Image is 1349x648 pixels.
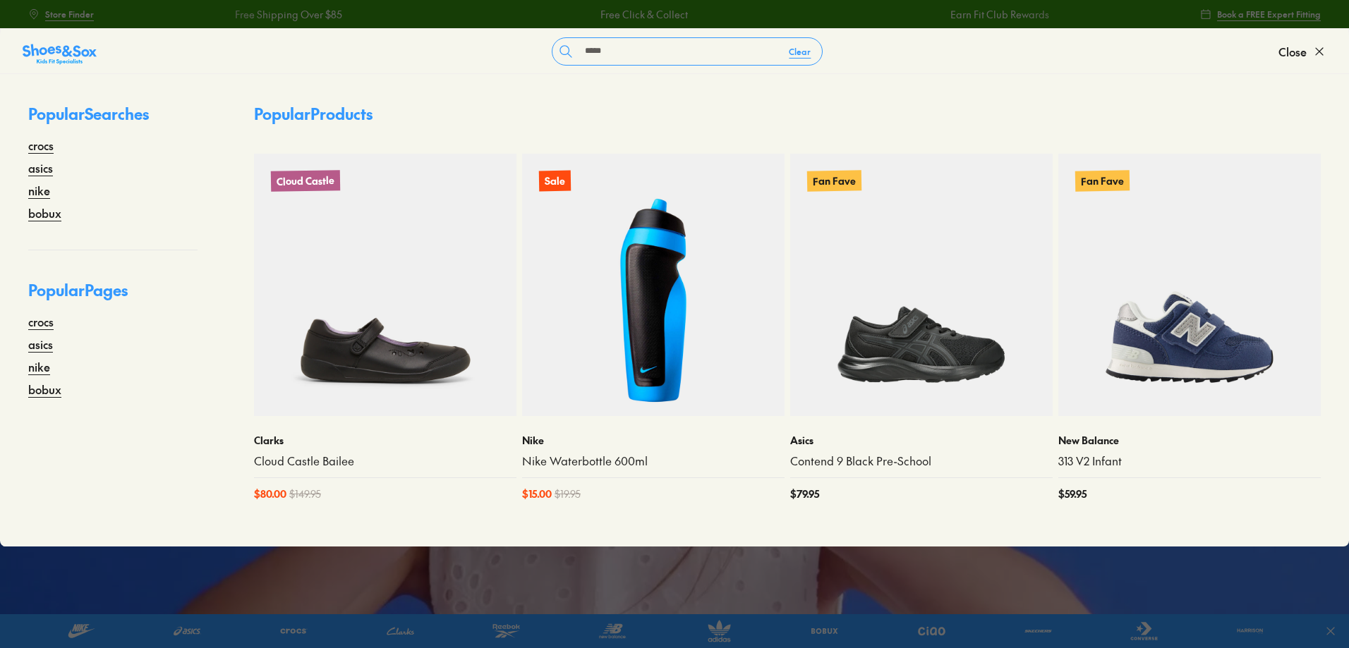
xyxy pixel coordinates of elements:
[1058,433,1321,448] p: New Balance
[23,43,97,66] img: SNS_Logo_Responsive.svg
[28,102,198,137] p: Popular Searches
[522,433,785,448] p: Nike
[778,39,822,64] button: Clear
[522,154,785,416] a: Sale
[254,487,286,501] span: $ 80.00
[45,8,94,20] span: Store Finder
[28,313,54,330] a: crocs
[28,358,50,375] a: nike
[1058,154,1321,416] a: Fan Fave
[1058,487,1087,501] span: $ 59.95
[522,453,785,469] a: Nike Waterbottle 600ml
[593,7,680,22] a: Free Click & Collect
[943,7,1041,22] a: Earn Fit Club Rewards
[227,7,334,22] a: Free Shipping Over $85
[28,381,61,398] a: bobux
[539,171,571,192] p: Sale
[28,279,198,313] p: Popular Pages
[790,433,1053,448] p: Asics
[28,1,94,27] a: Store Finder
[28,182,50,199] a: nike
[289,487,321,501] span: $ 149.95
[1278,43,1307,60] span: Close
[28,137,54,154] a: crocs
[1200,1,1321,27] a: Book a FREE Expert Fitting
[254,102,373,126] p: Popular Products
[254,154,516,416] a: Cloud Castle
[1278,36,1326,67] button: Close
[28,159,53,176] a: asics
[254,453,516,469] a: Cloud Castle Bailee
[1217,8,1321,20] span: Book a FREE Expert Fitting
[1075,170,1130,191] p: Fan Fave
[555,487,581,501] span: $ 19.95
[254,433,516,448] p: Clarks
[1058,453,1321,469] a: 313 V2 Infant
[522,487,552,501] span: $ 15.00
[23,40,97,63] a: Shoes &amp; Sox
[790,487,819,501] span: $ 79.95
[28,204,61,221] a: bobux
[28,336,53,353] a: asics
[807,170,861,191] p: Fan Fave
[790,154,1053,416] a: Fan Fave
[790,453,1053,469] a: Contend 9 Black Pre-School
[271,170,340,192] p: Cloud Castle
